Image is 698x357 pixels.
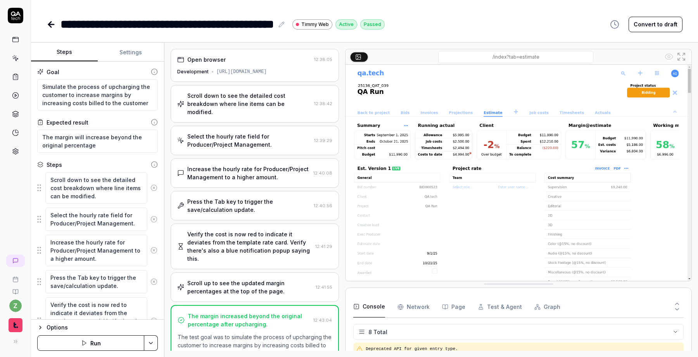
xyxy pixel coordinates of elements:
time: 12:39:29 [314,138,332,143]
button: Remove step [147,274,161,289]
div: Verify the cost is now red to indicate it deviates from the template rate card. Verify there's al... [187,230,312,263]
div: Press the Tab key to trigger the save/calculation update. [187,198,311,214]
time: 12:40:56 [314,203,332,208]
div: Suggestions [37,207,158,231]
time: 12:38:05 [314,57,332,62]
time: 12:38:42 [314,101,332,106]
div: Scroll up to see the updated margin percentages at the top of the page. [187,279,313,295]
div: Open browser [187,55,226,64]
button: Console [353,296,385,318]
span: Timmy Web [301,21,329,28]
button: Network [397,296,430,318]
a: New conversation [6,255,25,267]
button: Settings [98,43,164,62]
button: View version history [605,17,624,32]
div: Increase the hourly rate for Producer/Project Management to a higher amount. [187,165,310,181]
div: Active [335,19,357,29]
button: Show all interative elements [663,50,675,63]
div: Expected result [47,118,88,127]
div: Suggestions [37,172,158,204]
button: Remove step [147,243,161,258]
button: z [9,300,22,312]
div: Options [47,323,158,332]
time: 12:43:04 [313,317,332,323]
a: Book a call with us [3,270,28,282]
a: Documentation [3,282,28,295]
img: Timmy Logo [9,318,22,332]
time: 12:41:55 [316,284,332,290]
button: Page [442,296,465,318]
button: Remove step [147,211,161,227]
button: Run [37,335,144,351]
div: Passed [360,19,385,29]
div: Scroll down to see the detailed cost breakdown where line items can be modified. [187,92,311,116]
div: Suggestions [37,297,158,345]
div: Steps [47,161,62,169]
div: Development [177,68,209,75]
button: Test & Agent [478,296,522,318]
button: Options [37,323,158,332]
button: Graph [534,296,560,318]
button: Steps [31,43,98,62]
time: 12:40:08 [313,170,332,176]
button: Remove step [147,313,161,329]
time: 12:41:29 [315,244,332,249]
div: The margin increased beyond the original percentage after upcharging. [188,312,310,328]
button: Open in full screen [675,50,688,63]
button: Remove step [147,180,161,196]
div: Goal [47,68,59,76]
button: Timmy Logo [3,312,28,334]
a: Timmy Web [292,19,332,29]
img: Screenshot [346,65,691,281]
div: [URL][DOMAIN_NAME] [216,68,267,75]
div: Select the hourly rate field for Producer/Project Management. [187,132,311,149]
pre: Deprecated API for given entry type. [366,346,681,352]
button: Convert to draft [629,17,682,32]
div: Suggestions [37,270,158,294]
div: Suggestions [37,234,158,267]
